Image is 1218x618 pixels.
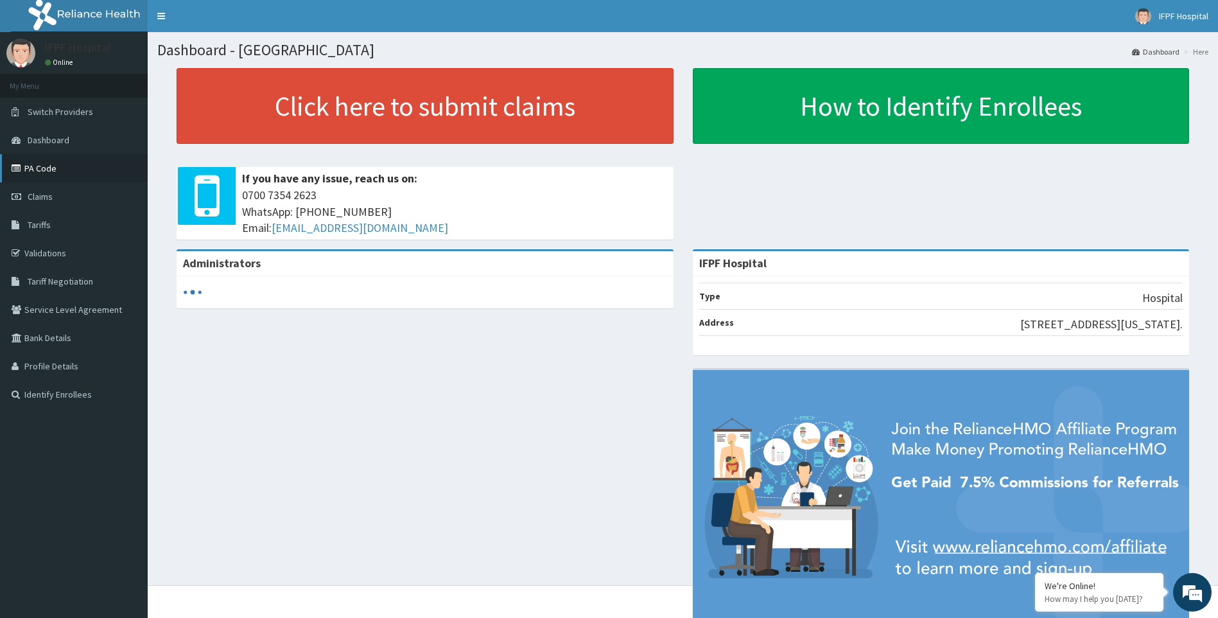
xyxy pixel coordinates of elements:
img: User Image [1135,8,1151,24]
b: Address [699,317,734,328]
span: Switch Providers [28,106,93,118]
a: Click here to submit claims [177,68,674,144]
p: Hospital [1142,290,1183,306]
b: If you have any issue, reach us on: [242,171,417,186]
a: [EMAIL_ADDRESS][DOMAIN_NAME] [272,220,448,235]
img: User Image [6,39,35,67]
h1: Dashboard - [GEOGRAPHIC_DATA] [157,42,1208,58]
div: We're Online! [1045,580,1154,592]
a: How to Identify Enrollees [693,68,1190,144]
a: Online [45,58,76,67]
strong: IFPF Hospital [699,256,767,270]
p: How may I help you today? [1045,594,1154,605]
span: IFPF Hospital [1159,10,1208,22]
span: Tariffs [28,219,51,231]
span: Tariff Negotiation [28,276,93,287]
span: 0700 7354 2623 WhatsApp: [PHONE_NUMBER] Email: [242,187,667,236]
li: Here [1181,46,1208,57]
b: Type [699,290,720,302]
p: IFPF Hospital [45,42,111,53]
p: [STREET_ADDRESS][US_STATE]. [1020,316,1183,333]
svg: audio-loading [183,283,202,302]
b: Administrators [183,256,261,270]
a: Dashboard [1132,46,1179,57]
span: Claims [28,191,53,202]
span: Dashboard [28,134,69,146]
